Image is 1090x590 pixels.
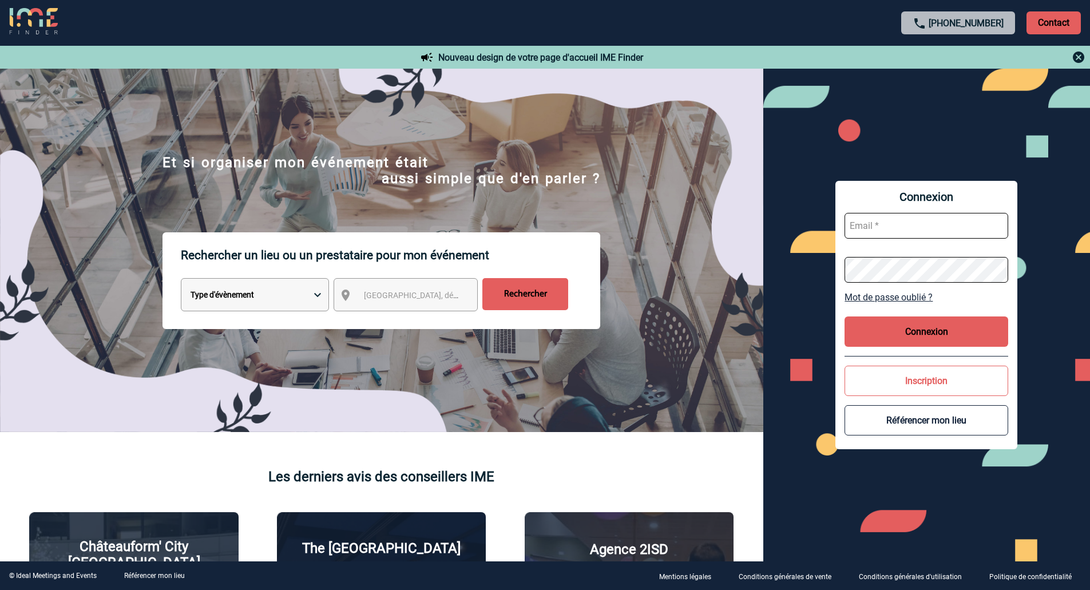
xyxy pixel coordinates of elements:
[364,291,523,300] span: [GEOGRAPHIC_DATA], département, région...
[302,540,461,556] p: The [GEOGRAPHIC_DATA]
[845,190,1008,204] span: Connexion
[845,316,1008,347] button: Connexion
[9,572,97,580] div: © Ideal Meetings and Events
[124,572,185,580] a: Référencer mon lieu
[929,18,1004,29] a: [PHONE_NUMBER]
[38,538,229,571] p: Châteauform' City [GEOGRAPHIC_DATA]
[650,571,730,581] a: Mentions légales
[859,573,962,581] p: Conditions générales d'utilisation
[845,405,1008,435] button: Référencer mon lieu
[730,571,850,581] a: Conditions générales de vente
[845,292,1008,303] a: Mot de passe oublié ?
[845,213,1008,239] input: Email *
[913,17,926,30] img: call-24-px.png
[989,573,1072,581] p: Politique de confidentialité
[659,573,711,581] p: Mentions légales
[181,232,600,278] p: Rechercher un lieu ou un prestataire pour mon événement
[482,278,568,310] input: Rechercher
[980,571,1090,581] a: Politique de confidentialité
[850,571,980,581] a: Conditions générales d'utilisation
[1026,11,1081,34] p: Contact
[590,541,668,557] p: Agence 2ISD
[845,366,1008,396] button: Inscription
[739,573,831,581] p: Conditions générales de vente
